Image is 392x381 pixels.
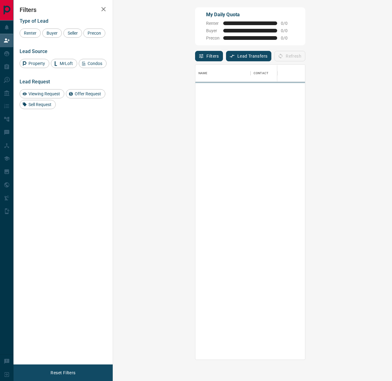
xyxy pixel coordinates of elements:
[51,59,77,68] div: MrLoft
[20,59,49,68] div: Property
[42,29,62,38] div: Buyer
[195,51,223,61] button: Filters
[85,61,104,66] span: Condos
[44,31,60,36] span: Buyer
[251,65,300,82] div: Contact
[206,21,220,26] span: Renter
[26,61,47,66] span: Property
[66,89,105,98] div: Offer Request
[20,18,48,24] span: Type of Lead
[47,368,79,378] button: Reset Filters
[254,65,268,82] div: Contact
[63,29,82,38] div: Seller
[206,28,220,33] span: Buyer
[198,65,208,82] div: Name
[281,28,294,33] span: 0 / 0
[20,29,41,38] div: Renter
[79,59,107,68] div: Condos
[26,102,54,107] span: Sell Request
[58,61,75,66] span: MrLoft
[206,11,294,18] p: My Daily Quota
[20,48,47,54] span: Lead Source
[226,51,272,61] button: Lead Transfers
[20,89,64,98] div: Viewing Request
[83,29,105,38] div: Precon
[195,65,251,82] div: Name
[73,91,103,96] span: Offer Request
[281,36,294,40] span: 0 / 0
[26,91,62,96] span: Viewing Request
[22,31,39,36] span: Renter
[20,79,50,85] span: Lead Request
[66,31,80,36] span: Seller
[206,36,220,40] span: Precon
[85,31,103,36] span: Precon
[20,6,107,13] h2: Filters
[20,100,56,109] div: Sell Request
[281,21,294,26] span: 0 / 0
